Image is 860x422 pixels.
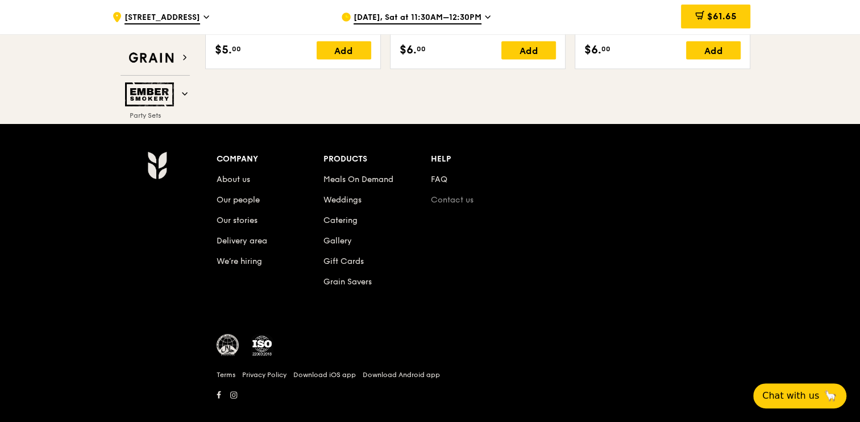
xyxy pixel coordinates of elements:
a: About us [217,174,250,184]
a: Terms [217,370,235,379]
a: Catering [323,215,358,225]
div: Products [323,151,431,167]
a: Download iOS app [293,370,356,379]
img: Grain [147,151,167,179]
span: 00 [232,44,241,53]
a: Weddings [323,195,362,204]
a: We’re hiring [217,256,262,266]
div: Help [431,151,538,167]
a: FAQ [431,174,447,184]
span: [DATE], Sat at 11:30AM–12:30PM [354,12,481,24]
a: Our stories [217,215,257,225]
a: Meals On Demand [323,174,393,184]
span: Chat with us [762,389,819,403]
a: Delivery area [217,235,267,245]
a: Our people [217,195,260,204]
img: Ember Smokery web logo [125,82,177,106]
img: ISO Certified [251,334,273,357]
span: $5. [215,41,232,58]
span: [STREET_ADDRESS] [124,12,200,24]
span: 🦙 [824,389,837,403]
a: Gift Cards [323,256,364,266]
span: $61.65 [707,11,736,22]
img: MUIS Halal Certified [217,334,239,357]
a: Grain Savers [323,276,372,286]
a: Gallery [323,235,352,245]
div: Add [501,41,556,59]
div: Add [686,41,741,59]
span: 00 [417,44,426,53]
a: Privacy Policy [242,370,286,379]
span: $6. [400,41,417,58]
span: 00 [601,44,610,53]
span: $6. [584,41,601,58]
h6: Revision [103,403,758,412]
button: Chat with us🦙 [753,383,846,408]
span: Party Sets [130,111,161,119]
div: Company [217,151,324,167]
a: Download Android app [363,370,440,379]
div: Add [317,41,371,59]
img: Grain web logo [125,48,177,68]
a: Contact us [431,195,473,204]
